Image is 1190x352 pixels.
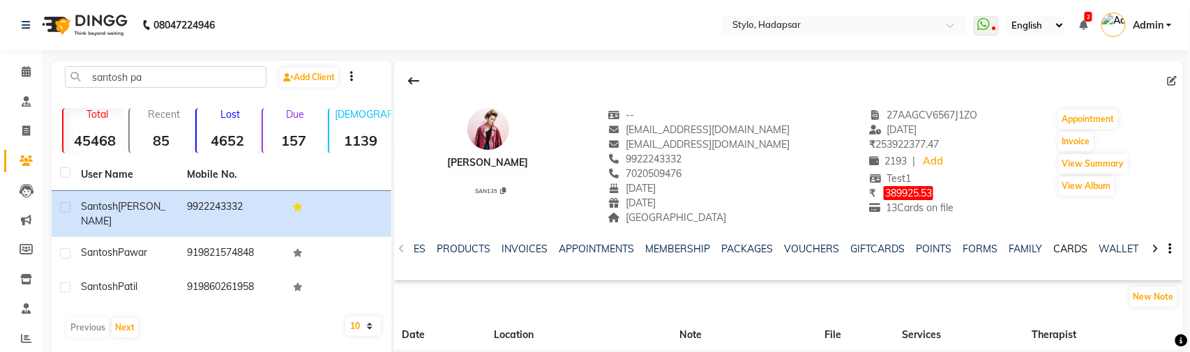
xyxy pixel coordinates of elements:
p: Lost [202,108,259,121]
a: Add Client [280,68,338,87]
span: [DATE] [608,197,656,209]
a: 2 [1079,19,1087,31]
a: CARDS [1054,243,1088,255]
span: Test1 [869,172,912,185]
span: [GEOGRAPHIC_DATA] [608,211,727,224]
span: 13 Cards on file [869,201,954,214]
td: 919860261958 [179,271,285,305]
span: Santosh [81,200,118,213]
button: View Album [1059,176,1115,196]
a: PRODUCTS [437,243,491,255]
span: 253922377.47 [869,138,939,151]
a: FORMS [963,243,998,255]
span: 2 [1085,12,1092,22]
button: New Note [1130,287,1177,307]
span: 27AAGCV6567J1ZO [869,109,978,121]
span: 9922243332 [608,153,682,165]
button: Next [112,318,138,337]
span: [DATE] [608,182,656,194]
button: Invoice [1059,132,1094,151]
a: POINTS [917,243,952,255]
span: 2193 [869,155,907,167]
div: SAN135 [453,185,529,195]
button: View Summary [1059,154,1128,174]
div: [PERSON_NAME] [448,155,529,170]
th: User Name [73,159,179,191]
a: MEMBERSHIP [646,243,711,255]
span: 7020509476 [608,167,682,180]
span: Admin [1133,18,1163,33]
span: Pawar [118,246,147,259]
span: [DATE] [869,123,917,136]
strong: 4652 [197,132,259,149]
th: Therapist [1023,319,1166,351]
span: Santosh [81,280,118,293]
th: Date [394,319,486,351]
a: Add [921,152,945,171]
img: logo [36,6,131,45]
a: FAMILY [1009,243,1043,255]
span: [PERSON_NAME] [81,200,165,227]
a: WALLET [1099,243,1139,255]
span: ₹ [869,187,875,199]
strong: 45468 [63,132,126,149]
span: Santosh [81,246,118,259]
span: Patil [118,280,137,293]
td: 9922243332 [179,191,285,237]
input: Search by Name/Mobile/Email/Code [65,66,266,88]
p: Recent [135,108,192,121]
th: Services [894,319,1023,351]
strong: 157 [263,132,325,149]
div: Back to Client [400,68,429,94]
th: Note [672,319,817,351]
span: [EMAIL_ADDRESS][DOMAIN_NAME] [608,123,790,136]
button: Appointment [1059,109,1118,129]
b: 08047224946 [153,6,215,45]
th: Mobile No. [179,159,285,191]
a: VOUCHERS [785,243,840,255]
p: [DEMOGRAPHIC_DATA] [335,108,391,121]
strong: 85 [130,132,192,149]
p: Due [266,108,325,121]
a: GIFTCARDS [851,243,905,255]
span: -- [608,109,635,121]
th: File [817,319,894,351]
th: Location [486,319,672,351]
strong: 1139 [329,132,391,149]
span: [EMAIL_ADDRESS][DOMAIN_NAME] [608,138,790,151]
a: INVOICES [502,243,548,255]
img: avatar [467,108,509,150]
a: PACKAGES [722,243,774,255]
span: ₹ [869,138,875,151]
a: APPOINTMENTS [559,243,635,255]
img: Admin [1101,13,1126,37]
td: 919821574848 [179,237,285,271]
p: Total [69,108,126,121]
span: | [912,154,915,169]
span: 389925.53 [884,186,933,200]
